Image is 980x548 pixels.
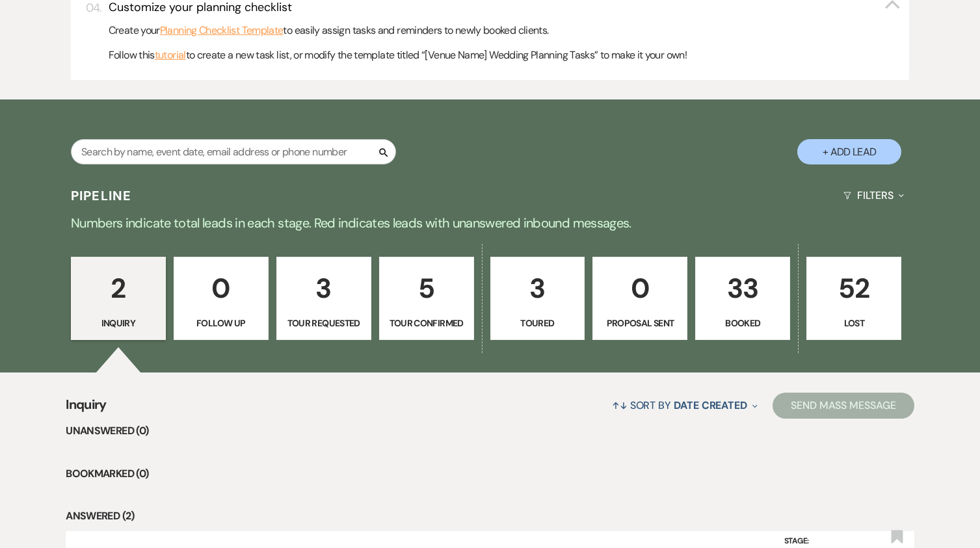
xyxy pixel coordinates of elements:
[592,257,687,340] a: 0Proposal Sent
[71,139,396,164] input: Search by name, event date, email address or phone number
[182,267,260,310] p: 0
[22,213,959,233] p: Numbers indicate total leads in each stage. Red indicates leads with unanswered inbound messages.
[109,47,901,64] p: Follow this to create a new task list, or modify the template titled “[Venue Name] Wedding Planni...
[499,316,577,330] p: Toured
[155,47,186,64] a: tutorial
[797,139,901,164] button: + Add Lead
[499,267,577,310] p: 3
[674,398,747,412] span: Date Created
[182,316,260,330] p: Follow Up
[601,316,679,330] p: Proposal Sent
[71,187,132,205] h3: Pipeline
[379,257,474,340] a: 5Tour Confirmed
[285,316,363,330] p: Tour Requested
[109,22,901,39] p: Create your to easily assign tasks and reminders to newly booked clients.
[695,257,790,340] a: 33Booked
[174,257,269,340] a: 0Follow Up
[79,267,157,310] p: 2
[66,423,914,439] li: Unanswered (0)
[66,395,107,423] span: Inquiry
[388,316,466,330] p: Tour Confirmed
[160,22,284,39] a: Planning Checklist Template
[806,257,901,340] a: 52Lost
[71,257,166,340] a: 2Inquiry
[66,508,914,525] li: Answered (2)
[276,257,371,340] a: 3Tour Requested
[66,465,914,482] li: Bookmarked (0)
[815,316,893,330] p: Lost
[704,267,782,310] p: 33
[607,388,763,423] button: Sort By Date Created
[601,267,679,310] p: 0
[838,178,909,213] button: Filters
[612,398,628,412] span: ↑↓
[285,267,363,310] p: 3
[388,267,466,310] p: 5
[815,267,893,310] p: 52
[79,316,157,330] p: Inquiry
[773,393,914,419] button: Send Mass Message
[490,257,585,340] a: 3Toured
[704,316,782,330] p: Booked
